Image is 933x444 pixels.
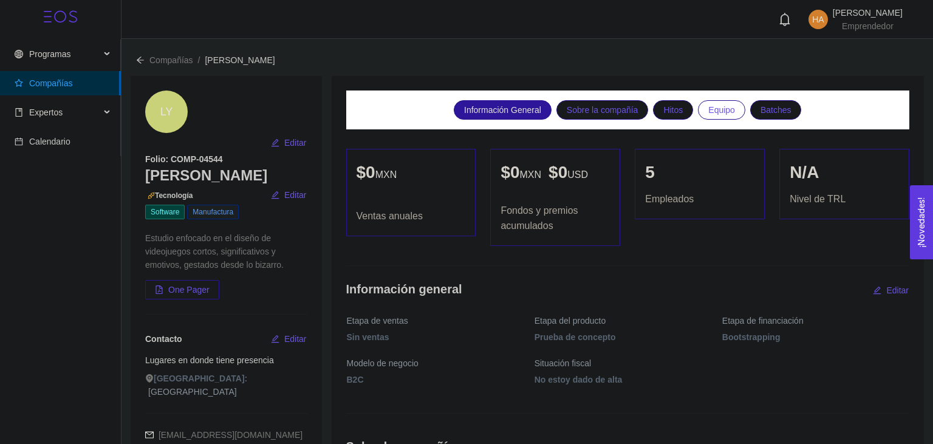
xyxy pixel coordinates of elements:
span: Bootstrapping [722,330,909,353]
span: calendar [15,137,23,146]
span: edit [271,191,279,200]
span: Editar [284,136,307,149]
span: bell [778,13,791,26]
span: Editar [284,188,307,202]
button: Open Feedback Widget [910,185,933,259]
span: Manufactura [187,205,239,219]
span: Software [145,205,185,219]
span: [PERSON_NAME] [205,55,275,65]
span: Compañías [29,78,73,88]
span: file-pdf [155,285,163,295]
p: $ 0 [357,159,466,186]
span: HA [812,10,824,29]
a: Información General [454,100,552,120]
h4: Información general [346,281,462,298]
span: edit [873,286,881,296]
span: LY [160,91,173,133]
div: Estudio enfocado en el diseño de videojuegos cortos, significativos y emotivos, gestados desde lo... [145,231,307,272]
div: 5 [645,159,754,186]
button: editEditar [872,281,909,300]
span: arrow-left [136,56,145,64]
span: MXN [520,169,542,180]
span: Batches [760,101,791,119]
span: B2C [347,373,533,396]
span: [GEOGRAPHIC_DATA] [148,385,237,398]
span: Calendario [29,137,70,146]
span: / [198,55,200,65]
span: Etapa del producto [535,314,612,327]
span: Nivel de TRL [790,191,846,207]
span: book [15,108,23,117]
span: Tecnología [145,191,193,200]
span: Ventas anuales [357,208,423,224]
span: environment [145,374,154,383]
span: Sin ventas [347,330,533,353]
button: editEditar [270,133,307,152]
h3: [PERSON_NAME] [145,166,307,185]
span: Etapa de ventas [347,314,414,327]
span: Fondos y premios acumulados [501,203,610,233]
span: [GEOGRAPHIC_DATA]: [145,372,247,385]
span: Hitos [663,101,683,119]
span: One Pager [168,283,210,296]
span: Lugares en donde tiene presencia [145,355,274,365]
span: edit [271,335,279,344]
button: editEditar [270,329,307,349]
span: star [15,79,23,87]
p: $ 0 $ 0 [501,159,610,186]
span: No estoy dado de alta [535,373,909,396]
strong: Folio: COMP-04544 [145,154,223,164]
span: edit [271,138,279,148]
span: MXN [375,169,397,180]
span: global [15,50,23,58]
a: Batches [750,100,802,120]
button: file-pdfOne Pager [145,280,219,299]
span: api [148,192,155,199]
a: Sobre la compañía [556,100,649,120]
button: editEditar [270,185,307,205]
span: mail [145,431,154,439]
span: USD [567,169,588,180]
span: Modelo de negocio [347,357,425,370]
span: Etapa de financiación [722,314,810,327]
span: [EMAIL_ADDRESS][DOMAIN_NAME] [145,430,302,440]
span: Emprendedor [842,21,894,31]
span: [PERSON_NAME] [833,8,903,18]
span: Empleados [645,191,694,207]
a: Equipo [698,100,745,120]
span: Equipo [708,101,735,119]
span: Editar [886,284,909,297]
a: Hitos [653,100,693,120]
span: Compañías [149,55,193,65]
span: Situación fiscal [535,357,597,370]
div: N/A [790,159,899,186]
span: Prueba de concepto [535,330,721,353]
span: Editar [284,332,307,346]
span: Programas [29,49,70,59]
span: Sobre la compañía [567,101,638,119]
span: Información General [464,101,541,119]
span: Expertos [29,108,63,117]
span: Contacto [145,334,182,344]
